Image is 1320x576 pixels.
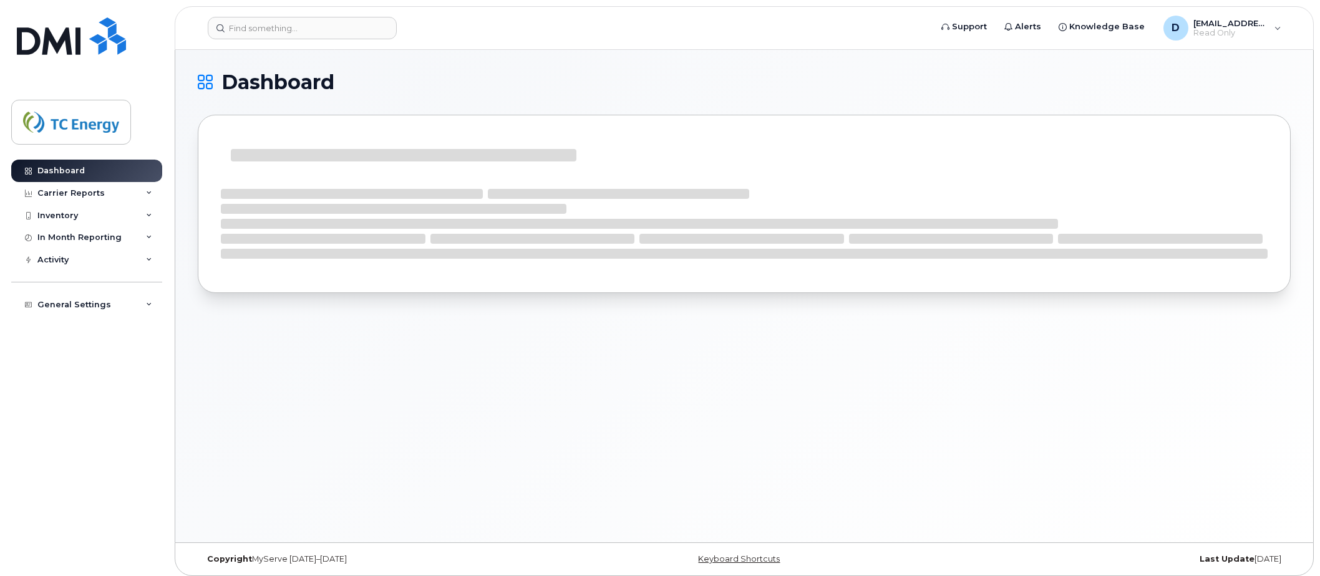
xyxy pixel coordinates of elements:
a: Keyboard Shortcuts [698,554,780,564]
strong: Last Update [1200,554,1254,564]
div: MyServe [DATE]–[DATE] [198,554,562,564]
div: [DATE] [926,554,1291,564]
strong: Copyright [207,554,252,564]
span: Dashboard [221,73,334,92]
